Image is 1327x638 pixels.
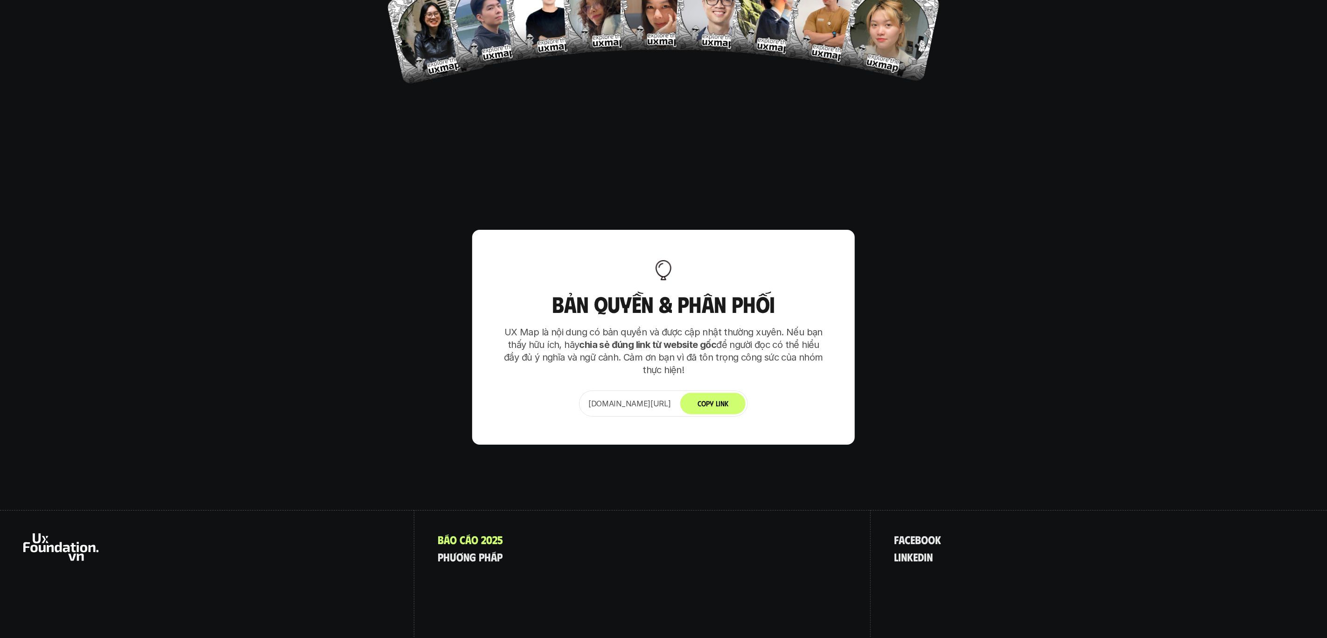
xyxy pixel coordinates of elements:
[456,551,463,563] span: ơ
[918,551,924,563] span: d
[450,533,457,546] span: o
[484,551,491,563] span: h
[899,533,905,546] span: a
[471,533,478,546] span: o
[491,551,497,563] span: á
[580,339,717,350] strong: chia sẻ đúng link từ website gốc
[465,533,471,546] span: á
[500,326,827,376] p: UX Map là nội dung có bản quyền và được cập nhật thường xuyên. Nếu bạn thấy hữu ích, hãy để người...
[469,551,476,563] span: g
[894,533,899,546] span: f
[927,551,933,563] span: n
[894,551,933,563] a: linkedin
[438,551,503,563] a: phươngpháp
[463,551,469,563] span: n
[486,533,492,546] span: 0
[910,533,915,546] span: e
[894,533,941,546] a: facebook
[438,551,443,563] span: p
[481,533,486,546] span: 2
[921,533,928,546] span: o
[438,533,444,546] span: B
[898,551,901,563] span: i
[443,551,450,563] span: h
[680,393,746,414] button: Copy Link
[438,533,503,546] a: Báocáo2025
[497,533,503,546] span: 5
[913,551,918,563] span: e
[588,398,671,409] p: [DOMAIN_NAME][URL]
[901,551,907,563] span: n
[460,533,465,546] span: c
[497,551,503,563] span: p
[905,533,910,546] span: c
[492,533,497,546] span: 2
[444,533,450,546] span: á
[450,551,456,563] span: ư
[907,551,913,563] span: k
[924,551,927,563] span: i
[500,292,827,317] h3: Bản quyền & Phân phối
[935,533,941,546] span: k
[894,551,898,563] span: l
[915,533,921,546] span: b
[479,551,484,563] span: p
[928,533,935,546] span: o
